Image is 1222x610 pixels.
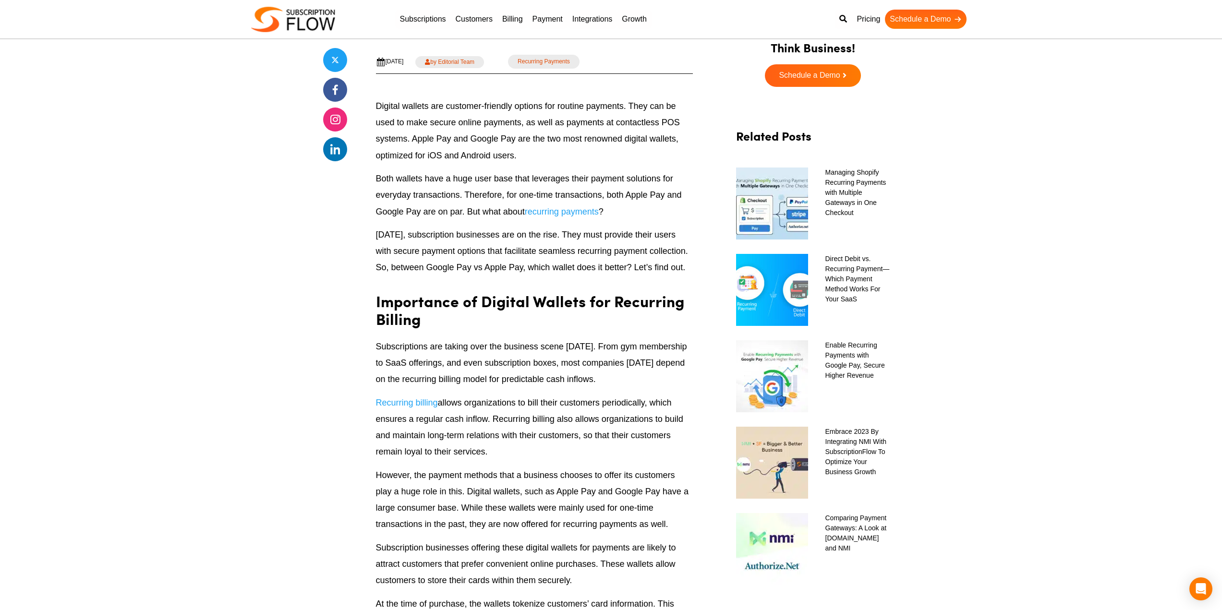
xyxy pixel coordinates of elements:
[736,340,808,412] img: Accepting Recurring Payments with Google Pay
[1189,577,1212,600] div: Open Intercom Messenger
[779,72,840,80] span: Schedule a Demo
[251,7,335,32] img: Subscriptionflow
[376,467,693,533] p: However, the payment methods that a business chooses to offer its customers play a huge role in t...
[816,254,890,304] a: Direct Debit vs. Recurring Payment—Which Payment Method Works For Your SaaS
[816,427,890,477] a: Embrace 2023 By Integrating NMI With SubscriptionFlow To Optimize Your Business Growth
[736,167,808,239] img: Shopify Recurring Payments with Multiple Gateways
[885,10,966,29] a: Schedule a Demo
[617,10,652,29] a: Growth
[528,10,568,29] a: Payment
[376,395,693,460] p: allows organizations to bill their customers periodically, which ensures a regular cash inflow. R...
[415,56,484,68] a: by Editorial Team
[568,10,617,29] a: Integrations
[376,398,438,407] a: Recurring billing
[376,98,693,164] p: Digital wallets are customer-friendly options for routine payments. They can be used to make secu...
[451,10,497,29] a: Customers
[376,227,693,276] p: [DATE], subscription businesses are on the rise. They must provide their users with secure paymen...
[816,513,890,553] a: Comparing Payment Gateways: A Look at [DOMAIN_NAME] and NMI
[736,129,890,153] h2: Related Posts
[736,513,808,585] img: Authorize.Net vs. NMI
[376,290,684,330] strong: Importance of Digital Wallets for Recurring Billing
[508,55,580,69] a: Recurring Payments
[816,167,890,218] a: Managing Shopify Recurring Payments with Multiple Gateways in One Checkout
[765,64,861,87] a: Schedule a Demo
[726,29,899,60] h2: Think Business!
[376,338,693,388] p: Subscriptions are taking over the business scene [DATE]. From gym membership to SaaS offerings, a...
[376,170,693,220] p: Both wallets have a huge user base that leverages their payment solutions for everyday transactio...
[736,427,808,499] img: Integrating NMI With SubscriptionFlow
[816,340,890,381] a: Enable Recurring Payments with Google Pay, Secure Higher Revenue
[497,10,528,29] a: Billing
[376,57,404,67] div: [DATE]
[736,254,808,326] img: Direct Debit vs. Recurring Payment
[376,539,693,589] p: Subscription businesses offering these digital wallets for payments are likely to attract custome...
[395,10,451,29] a: Subscriptions
[525,207,599,216] a: recurring payments
[852,10,885,29] a: Pricing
